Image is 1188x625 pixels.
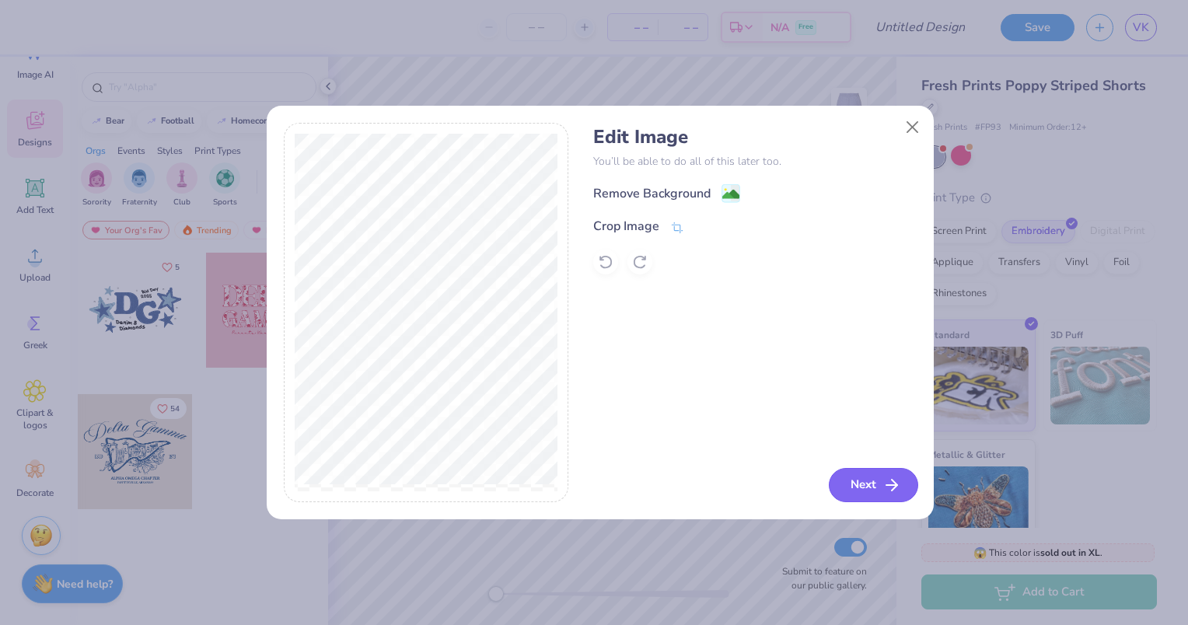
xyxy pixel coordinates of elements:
[897,112,927,141] button: Close
[829,468,918,502] button: Next
[593,126,916,148] h4: Edit Image
[593,217,659,236] div: Crop Image
[593,184,711,203] div: Remove Background
[593,153,916,169] p: You’ll be able to do all of this later too.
